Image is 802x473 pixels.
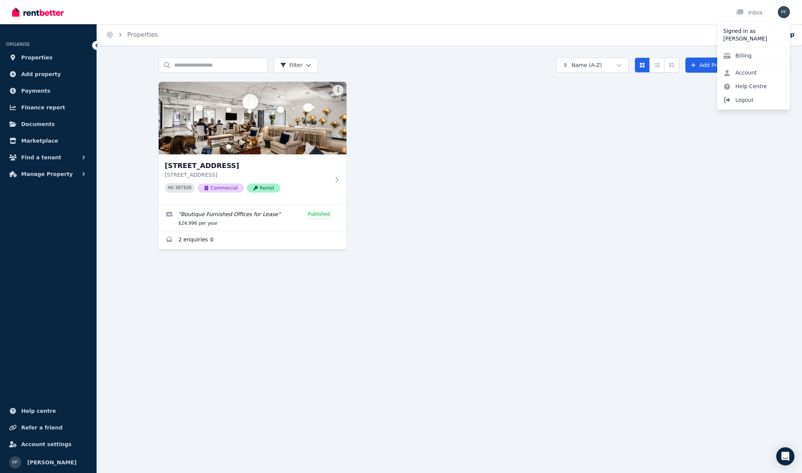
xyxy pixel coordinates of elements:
[635,58,679,73] div: View options
[736,9,763,16] div: Inbox
[165,160,330,171] h3: [STREET_ADDRESS]
[333,85,343,95] button: More options
[6,67,90,82] a: Add property
[6,83,90,98] a: Payments
[649,58,665,73] button: Compact list view
[21,136,58,145] span: Marketplace
[198,184,244,193] span: Commercial
[21,423,62,432] span: Refer a friend
[723,27,784,35] p: Signed in as
[717,79,773,93] a: Help Centre
[247,184,280,193] span: Rental
[635,58,650,73] button: Card view
[6,100,90,115] a: Finance report
[9,456,21,468] img: Penny Flanagan
[21,86,50,95] span: Payments
[6,420,90,435] a: Refer a friend
[159,82,346,205] a: 39 Albany St, Crows Nest[STREET_ADDRESS][STREET_ADDRESS]PID 387926CommercialRental
[274,58,318,73] button: Filter
[723,35,784,42] p: [PERSON_NAME]
[175,185,192,191] code: 387926
[685,58,740,73] a: Add Property
[664,58,679,73] button: Expanded list view
[159,205,346,231] a: Edit listing: Boutique Furnished Offices for Lease
[6,133,90,148] a: Marketplace
[571,61,602,69] span: Name (A-Z)
[280,61,303,69] span: Filter
[6,42,30,47] span: ORGANISE
[21,70,61,79] span: Add property
[127,31,158,38] a: Properties
[21,53,53,62] span: Properties
[97,24,167,45] nav: Breadcrumb
[27,458,76,467] span: [PERSON_NAME]
[776,447,794,465] div: Open Intercom Messenger
[778,6,790,18] img: Penny Flanagan
[21,103,65,112] span: Finance report
[12,6,64,18] img: RentBetter
[556,58,629,73] button: Name (A-Z)
[159,82,346,154] img: 39 Albany St, Crows Nest
[165,171,330,179] p: [STREET_ADDRESS]
[6,117,90,132] a: Documents
[6,437,90,452] a: Account settings
[6,150,90,165] button: Find a tenant
[717,93,790,107] span: Logout
[6,166,90,182] button: Manage Property
[21,153,61,162] span: Find a tenant
[159,231,346,249] a: Enquiries for 39 Albany St, Crows Nest
[21,170,73,179] span: Manage Property
[21,120,55,129] span: Documents
[168,186,174,190] small: PID
[717,66,763,79] a: Account
[6,50,90,65] a: Properties
[21,440,72,449] span: Account settings
[6,403,90,419] a: Help centre
[21,406,56,415] span: Help centre
[717,49,758,62] a: Billing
